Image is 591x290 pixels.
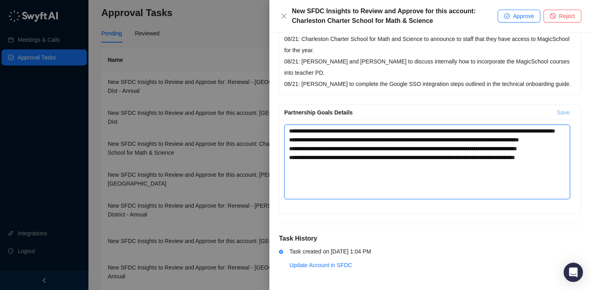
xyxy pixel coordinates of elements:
[279,234,581,243] h5: Task History
[550,106,576,119] button: Save
[564,263,583,282] div: Open Intercom Messenger
[279,11,289,21] button: Close
[284,125,570,199] textarea: Partnership Goals Details
[557,108,570,117] span: Save
[513,12,534,20] span: Approve
[281,13,287,19] span: close
[544,10,581,22] button: Reject
[550,13,556,19] span: stop
[284,108,550,117] div: Partnership Goals Details
[498,10,540,22] button: Approve
[559,12,575,20] span: Reject
[292,6,498,26] div: New SFDC Insights to Review and Approve for this account: Charleston Charter School for Math & Sc...
[289,248,371,255] span: Task created on [DATE] 1:04 PM
[504,13,510,19] span: check-circle
[289,262,352,268] a: Update Account in SFDC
